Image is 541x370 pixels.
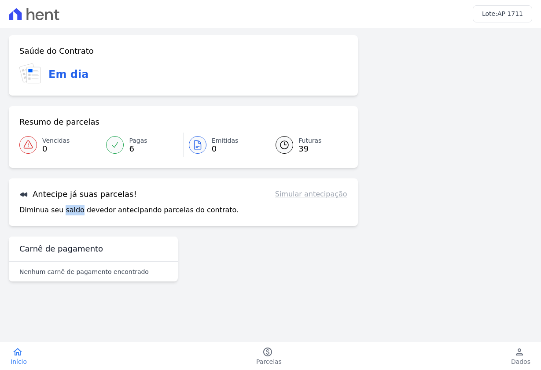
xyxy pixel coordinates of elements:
p: Nenhum carnê de pagamento encontrado [19,267,149,276]
h3: Em dia [48,67,88,82]
span: 0 [42,145,70,152]
span: Pagas [129,136,147,145]
span: 6 [129,145,147,152]
span: 0 [212,145,239,152]
span: Futuras [298,136,321,145]
span: Vencidas [42,136,70,145]
i: person [514,347,525,357]
a: Futuras 39 [265,133,347,157]
a: Pagas 6 [101,133,183,157]
a: personDados [501,347,541,366]
h3: Lote: [482,9,523,18]
a: Simular antecipação [275,189,347,200]
h3: Antecipe já suas parcelas! [19,189,137,200]
span: Início [11,357,27,366]
h3: Resumo de parcelas [19,117,99,127]
i: home [12,347,23,357]
a: paidParcelas [246,347,292,366]
span: 39 [298,145,321,152]
span: Dados [511,357,530,366]
a: Emitidas 0 [184,133,265,157]
span: Emitidas [212,136,239,145]
p: Diminua seu saldo devedor antecipando parcelas do contrato. [19,205,239,215]
i: paid [262,347,273,357]
span: Parcelas [256,357,282,366]
h3: Carnê de pagamento [19,244,103,254]
h3: Saúde do Contrato [19,46,94,56]
span: AP 1711 [497,10,523,17]
a: Vencidas 0 [19,133,101,157]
